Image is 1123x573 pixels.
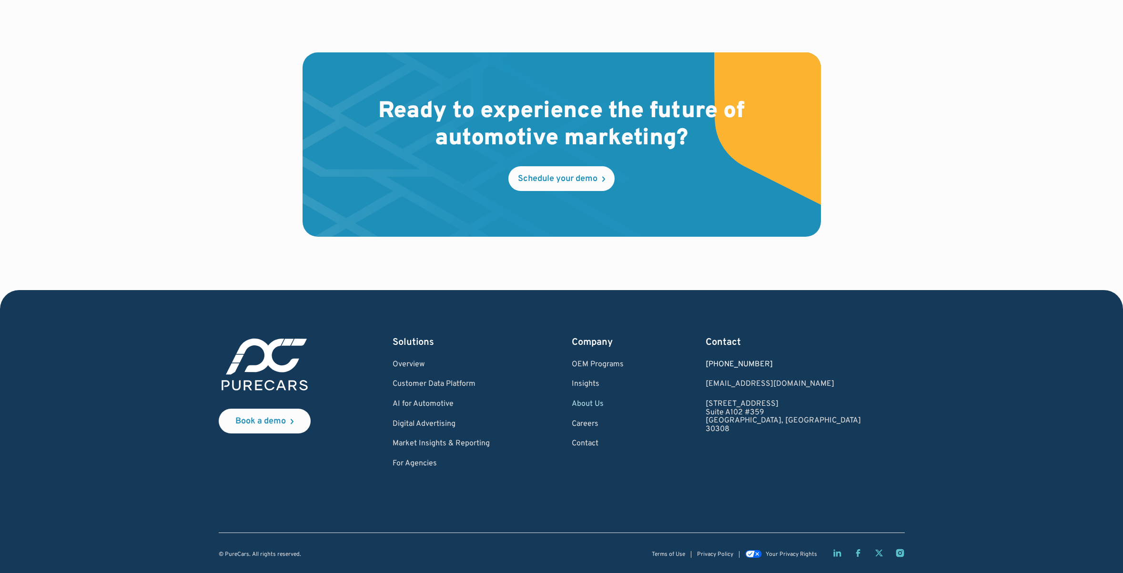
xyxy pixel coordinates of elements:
[393,336,490,349] div: Solutions
[874,548,884,558] a: Twitter X page
[219,552,301,558] div: © PureCars. All rights reserved.
[393,460,490,468] a: For Agencies
[219,336,311,393] img: purecars logo
[393,420,490,429] a: Digital Advertising
[518,175,597,183] div: Schedule your demo
[508,166,615,191] a: Schedule your demo
[572,440,624,448] a: Contact
[235,417,286,426] div: Book a demo
[706,336,861,349] div: Contact
[393,380,490,389] a: Customer Data Platform
[706,400,861,433] a: [STREET_ADDRESS]Suite A102 #359[GEOGRAPHIC_DATA], [GEOGRAPHIC_DATA]30308
[853,548,863,558] a: Facebook page
[393,361,490,369] a: Overview
[572,380,624,389] a: Insights
[766,552,817,558] div: Your Privacy Rights
[706,380,861,389] a: Email us
[652,552,685,558] a: Terms of Use
[572,400,624,409] a: About Us
[393,400,490,409] a: AI for Automotive
[572,420,624,429] a: Careers
[572,361,624,369] a: OEM Programs
[745,551,817,558] a: Your Privacy Rights
[895,548,905,558] a: Instagram page
[572,336,624,349] div: Company
[832,548,842,558] a: LinkedIn page
[364,98,760,153] h2: Ready to experience the future of automotive marketing?
[706,361,861,369] div: [PHONE_NUMBER]
[219,409,311,433] a: Book a demo
[393,440,490,448] a: Market Insights & Reporting
[697,552,733,558] a: Privacy Policy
